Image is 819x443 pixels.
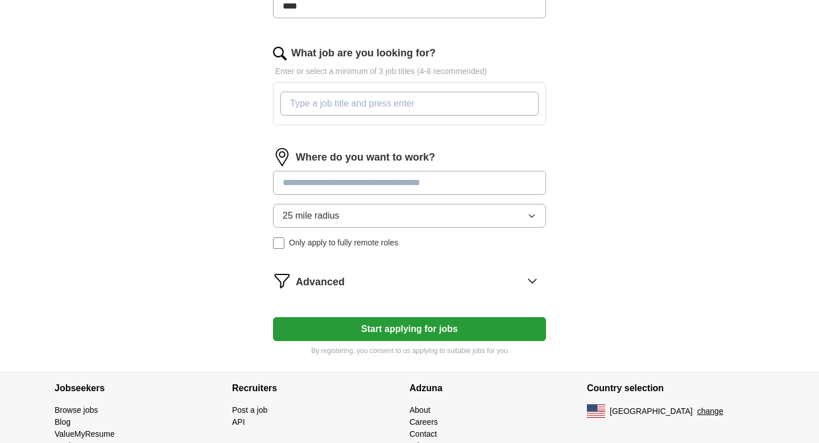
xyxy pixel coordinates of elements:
[610,405,693,417] span: [GEOGRAPHIC_DATA]
[273,346,546,356] p: By registering, you consent to us applying to suitable jobs for you
[232,405,267,415] a: Post a job
[587,372,764,404] h4: Country selection
[273,204,546,228] button: 25 mile radius
[283,209,340,223] span: 25 mile radius
[273,47,287,60] img: search.png
[55,429,115,438] a: ValueMyResume
[280,92,539,116] input: Type a job title and press enter
[273,65,546,77] p: Enter or select a minimum of 3 job titles (4-8 recommended)
[289,237,398,249] span: Only apply to fully remote roles
[55,417,71,426] a: Blog
[409,429,437,438] a: Contact
[409,417,438,426] a: Careers
[55,405,98,415] a: Browse jobs
[273,317,546,341] button: Start applying for jobs
[697,405,723,417] button: change
[296,150,435,165] label: Where do you want to work?
[273,148,291,166] img: location.png
[232,417,245,426] a: API
[296,274,345,290] span: Advanced
[291,46,436,61] label: What job are you looking for?
[273,272,291,290] img: filter
[587,404,605,418] img: US flag
[409,405,431,415] a: About
[273,237,284,249] input: Only apply to fully remote roles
